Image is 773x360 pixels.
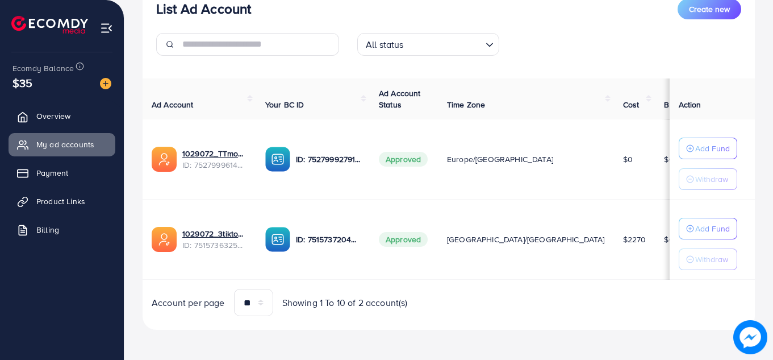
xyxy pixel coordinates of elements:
[182,228,247,239] a: 1029072_3tiktok_1749893989137
[182,148,247,171] div: <span class='underline'>1029072_TTmonigrow_1752749004212</span></br>7527999614847467521
[9,162,115,184] a: Payment
[447,234,605,245] span: [GEOGRAPHIC_DATA]/[GEOGRAPHIC_DATA]
[679,218,737,239] button: Add Fund
[36,167,68,179] span: Payment
[100,78,111,89] img: image
[36,139,94,150] span: My ad accounts
[689,3,730,15] span: Create new
[447,99,485,110] span: Time Zone
[695,142,730,155] p: Add Fund
[152,227,177,252] img: ic-ads-acc.e4c84228.svg
[296,152,361,166] p: ID: 7527999279103574032
[623,234,646,245] span: $2270
[363,36,406,53] span: All status
[36,110,70,122] span: Overview
[695,222,730,235] p: Add Fund
[100,22,113,35] img: menu
[679,249,737,270] button: Withdraw
[379,152,428,167] span: Approved
[623,99,640,110] span: Cost
[679,99,701,110] span: Action
[182,228,247,251] div: <span class='underline'>1029072_3tiktok_1749893989137</span></br>7515736325211996168
[12,75,32,91] span: $35
[695,253,728,266] p: Withdraw
[695,172,728,186] p: Withdraw
[9,133,115,156] a: My ad accounts
[296,233,361,246] p: ID: 7515737204606648321
[679,168,737,190] button: Withdraw
[9,218,115,241] a: Billing
[182,148,247,159] a: 1029072_TTmonigrow_1752749004212
[407,34,481,53] input: Search for option
[12,63,74,74] span: Ecomdy Balance
[9,105,115,127] a: Overview
[11,16,88,34] img: logo
[9,190,115,213] a: Product Links
[36,196,85,207] span: Product Links
[265,147,290,172] img: ic-ba-acc.ded83a64.svg
[679,138,737,159] button: Add Fund
[265,227,290,252] img: ic-ba-acc.ded83a64.svg
[379,232,428,247] span: Approved
[156,1,251,17] h3: List Ad Account
[623,154,633,165] span: $0
[152,296,225,309] span: Account per page
[182,239,247,251] span: ID: 7515736325211996168
[182,159,247,171] span: ID: 7527999614847467521
[447,154,553,165] span: Europe/[GEOGRAPHIC_DATA]
[265,99,304,110] span: Your BC ID
[379,88,421,110] span: Ad Account Status
[36,224,59,235] span: Billing
[282,296,408,309] span: Showing 1 To 10 of 2 account(s)
[152,147,177,172] img: ic-ads-acc.e4c84228.svg
[152,99,194,110] span: Ad Account
[733,320,767,354] img: image
[357,33,499,56] div: Search for option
